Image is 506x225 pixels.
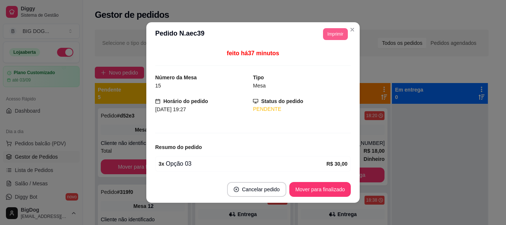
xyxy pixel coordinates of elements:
strong: Número da Mesa [155,75,197,80]
button: Imprimir [323,28,348,40]
div: Opção 03 [159,159,326,168]
strong: Resumo do pedido [155,144,202,150]
h3: Pedido N. aec39 [155,28,204,40]
span: desktop [253,99,258,104]
button: close-circleCancelar pedido [227,182,286,197]
span: 15 [155,83,161,89]
span: Mesa [253,83,266,89]
button: Mover para finalizado [289,182,351,197]
button: Close [346,24,358,36]
strong: Tipo [253,75,264,80]
strong: 3 x [159,161,164,167]
span: [DATE] 19:27 [155,106,186,112]
strong: R$ 30,00 [326,161,347,167]
div: PENDENTE [253,105,351,113]
span: close-circle [234,187,239,192]
span: calendar [155,99,160,104]
strong: Horário do pedido [163,98,208,104]
span: feito há 37 minutos [227,50,279,56]
strong: Status do pedido [261,98,303,104]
